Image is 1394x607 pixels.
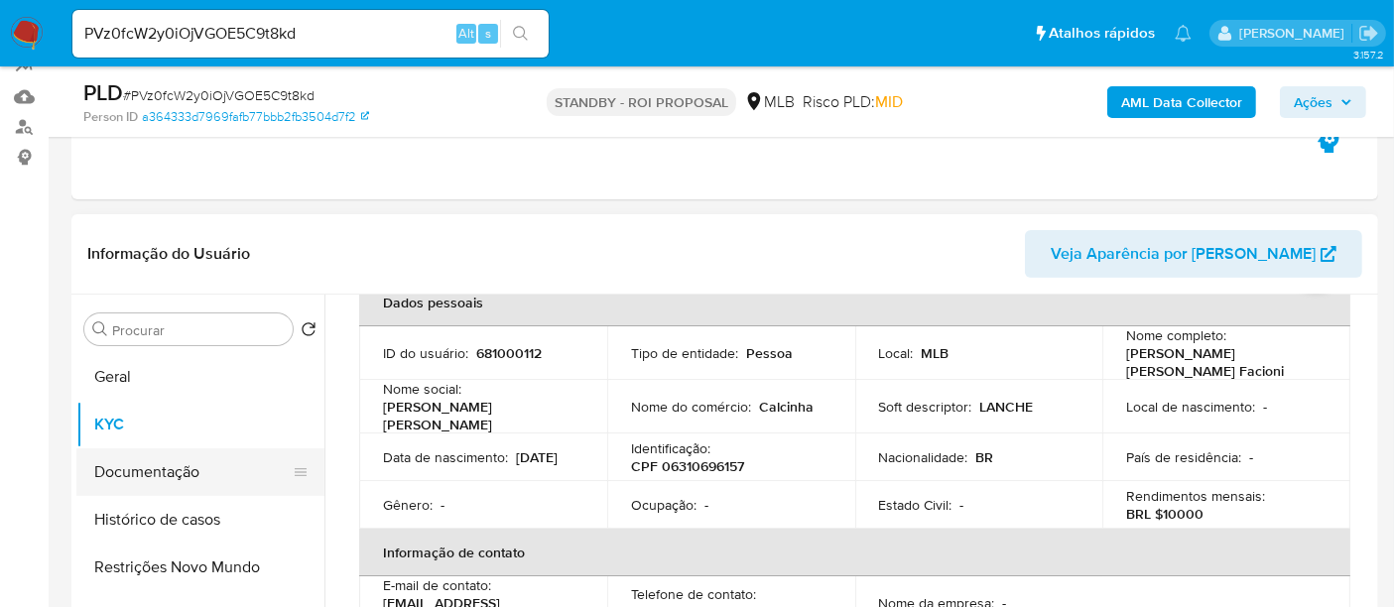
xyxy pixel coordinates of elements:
[1121,86,1242,118] b: AML Data Collector
[516,448,558,466] p: [DATE]
[359,279,1350,326] th: Dados pessoais
[875,90,903,113] span: MID
[500,20,541,48] button: search-icon
[383,496,433,514] p: Gênero :
[441,496,444,514] p: -
[76,496,324,544] button: Histórico de casos
[1051,230,1316,278] span: Veja Aparência por [PERSON_NAME]
[383,448,508,466] p: Data de nascimento :
[960,496,964,514] p: -
[547,88,736,116] p: STANDBY - ROI PROPOSAL
[1263,398,1267,416] p: -
[1126,448,1241,466] p: País de residência :
[980,398,1034,416] p: LANCHE
[1107,86,1256,118] button: AML Data Collector
[704,496,708,514] p: -
[879,448,968,466] p: Nacionalidade :
[879,496,952,514] p: Estado Civil :
[976,448,994,466] p: BR
[383,380,461,398] p: Nome social :
[476,344,542,362] p: 681000112
[879,398,972,416] p: Soft descriptor :
[1175,25,1192,42] a: Notificações
[1239,24,1351,43] p: erico.trevizan@mercadopago.com.br
[631,398,751,416] p: Nome do comércio :
[458,24,474,43] span: Alt
[123,85,315,105] span: # PVz0fcW2y0iOjVGOE5C9t8kd
[631,496,697,514] p: Ocupação :
[744,91,795,113] div: MLB
[301,321,317,343] button: Retornar ao pedido padrão
[879,344,914,362] p: Local :
[383,576,491,594] p: E-mail de contato :
[803,91,903,113] span: Risco PLD:
[83,108,138,126] b: Person ID
[359,529,1350,576] th: Informação de contato
[746,344,793,362] p: Pessoa
[1358,23,1379,44] a: Sair
[76,448,309,496] button: Documentação
[72,21,549,47] input: Pesquise usuários ou casos...
[1025,230,1362,278] button: Veja Aparência por [PERSON_NAME]
[1126,505,1204,523] p: BRL $10000
[759,398,814,416] p: Calcinha
[76,353,324,401] button: Geral
[87,244,250,264] h1: Informação do Usuário
[1126,398,1255,416] p: Local de nascimento :
[1353,47,1384,62] span: 3.157.2
[92,321,108,337] button: Procurar
[631,344,738,362] p: Tipo de entidade :
[1249,448,1253,466] p: -
[76,401,324,448] button: KYC
[1280,86,1366,118] button: Ações
[631,585,756,603] p: Telefone de contato :
[485,24,491,43] span: s
[83,76,123,108] b: PLD
[1126,487,1265,505] p: Rendimentos mensais :
[1049,23,1155,44] span: Atalhos rápidos
[1126,326,1226,344] p: Nome completo :
[383,398,575,433] p: [PERSON_NAME] [PERSON_NAME]
[1294,86,1332,118] span: Ações
[1126,344,1319,380] p: [PERSON_NAME] [PERSON_NAME] Facioni
[631,457,744,475] p: CPF 06310696157
[112,321,285,339] input: Procurar
[631,439,710,457] p: Identificação :
[76,544,324,591] button: Restrições Novo Mundo
[383,344,468,362] p: ID do usuário :
[142,108,369,126] a: a364333d7969fafb77bbb2fb3504d7f2
[922,344,950,362] p: MLB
